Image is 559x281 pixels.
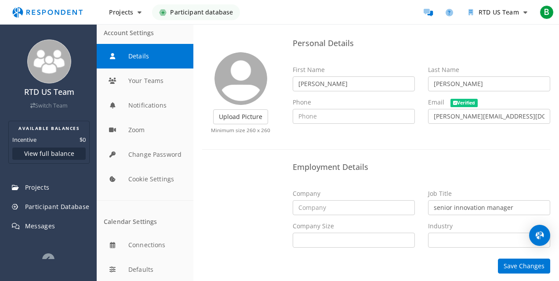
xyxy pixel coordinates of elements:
[97,233,193,257] button: Connections
[538,4,555,20] button: B
[152,4,240,20] a: Participant database
[80,135,86,144] dd: $0
[202,126,279,134] p: Minimum size 260 x 260
[461,4,534,20] button: RTD US Team
[428,76,550,91] input: Last Name
[97,142,193,167] button: Change Password
[293,76,415,91] input: First Name
[419,4,437,21] a: Message participants
[293,222,334,231] label: Company Size
[540,5,554,19] span: B
[498,259,550,274] button: Save Changes
[25,222,55,230] span: Messages
[293,65,325,74] label: First Name
[428,65,459,74] label: Last Name
[25,183,50,191] span: Projects
[293,98,311,107] label: Phone
[97,118,193,142] button: Zoom
[27,40,71,83] img: team_avatar_256.png
[109,8,133,16] span: Projects
[213,109,268,124] label: Upload Picture
[293,189,320,198] label: Company
[104,29,186,37] div: Account Settings
[450,99,478,107] span: Verified
[529,225,550,246] div: Open Intercom Messenger
[25,202,90,211] span: Participant Database
[428,189,452,198] label: Job Title
[8,121,90,164] section: Balance summary
[214,52,267,105] img: user_avatar_128.png
[428,98,444,106] span: Email
[479,8,519,16] span: RTD US Team
[12,135,36,144] dt: Incentive
[7,4,88,21] img: respondent-logo.png
[97,44,193,68] button: Details
[428,109,550,124] input: Email
[6,88,92,97] h4: RTD US Team
[293,163,551,172] h4: Employment Details
[12,125,86,132] h2: AVAILABLE BALANCES
[12,148,86,160] button: View full balance
[293,39,551,48] h4: Personal Details
[30,102,68,109] a: Switch Team
[97,93,193,118] button: Notifications
[440,4,458,21] a: Help and support
[102,4,149,20] button: Projects
[97,167,193,191] button: Cookie Settings
[170,4,233,20] span: Participant database
[428,200,550,215] input: Job Title
[293,109,415,124] input: Phone
[97,68,193,93] button: Your Teams
[104,218,186,226] div: Calendar Settings
[428,222,453,231] label: Industry
[293,200,415,215] input: Company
